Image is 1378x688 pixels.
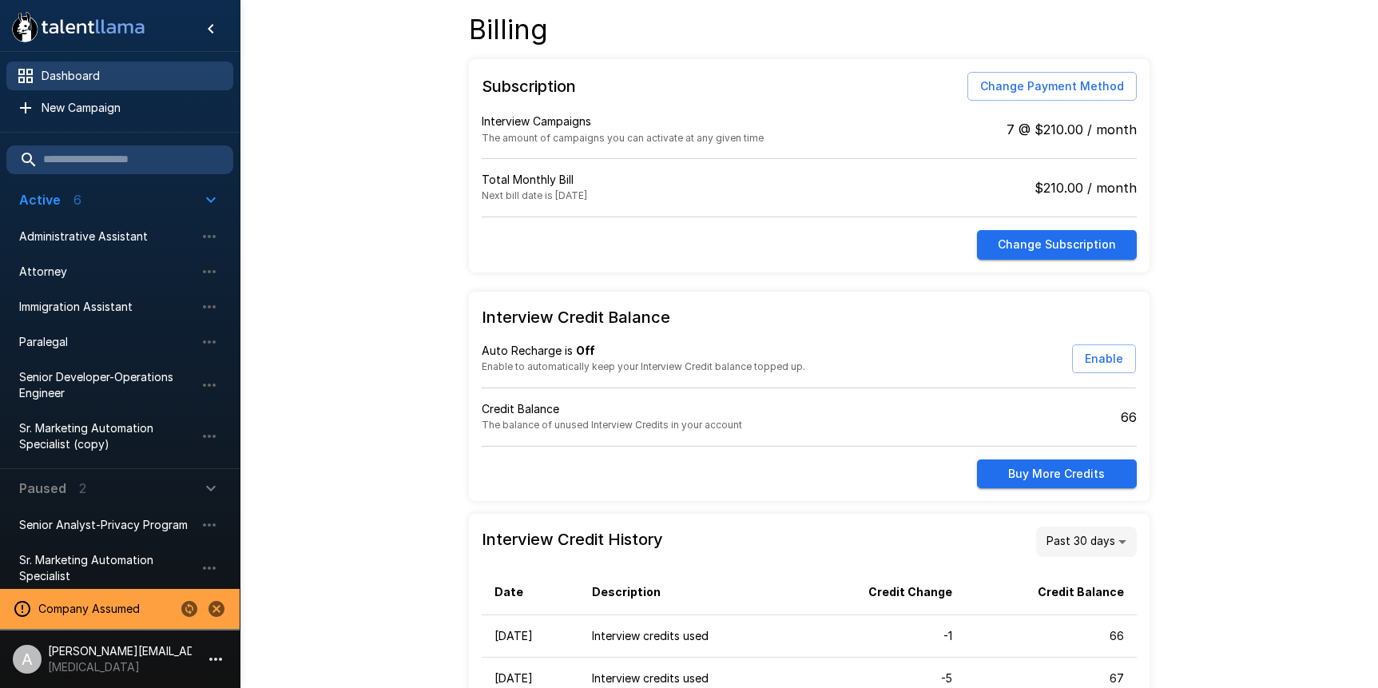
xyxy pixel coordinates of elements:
[868,585,952,599] b: Credit Change
[965,614,1137,657] td: 66
[576,344,595,357] b: Off
[482,614,580,657] th: [DATE]
[482,343,1027,359] p: Auto Recharge is
[592,585,661,599] b: Description
[482,527,663,557] h6: Interview Credit History
[1038,585,1124,599] b: Credit Balance
[494,585,523,599] b: Date
[967,72,1137,101] button: Change Payment Method
[1036,527,1137,557] div: Past 30 days
[482,419,742,431] span: The balance of unused Interview Credits in your account
[977,230,1137,260] button: Change Subscription
[482,172,809,188] p: Total Monthly Bill
[1034,178,1137,197] p: $210.00 / month
[482,113,591,129] p: Interview Campaigns
[579,614,797,657] td: Interview credits used
[482,360,805,372] span: Enable to automatically keep your Interview Credit balance topped up.
[1007,120,1137,139] p: 7 @ $210.00 / month
[977,459,1137,489] button: Buy More Credits
[1121,408,1137,427] p: 66
[469,13,548,46] h4: Billing
[482,401,809,417] p: Credit Balance
[482,74,576,99] h6: Subscription
[1072,344,1136,374] button: Enable
[797,614,965,657] td: -1
[482,304,1137,330] h6: Interview Credit Balance
[482,189,587,201] span: Next bill date is [DATE]
[482,132,764,144] span: The amount of campaigns you can activate at any given time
